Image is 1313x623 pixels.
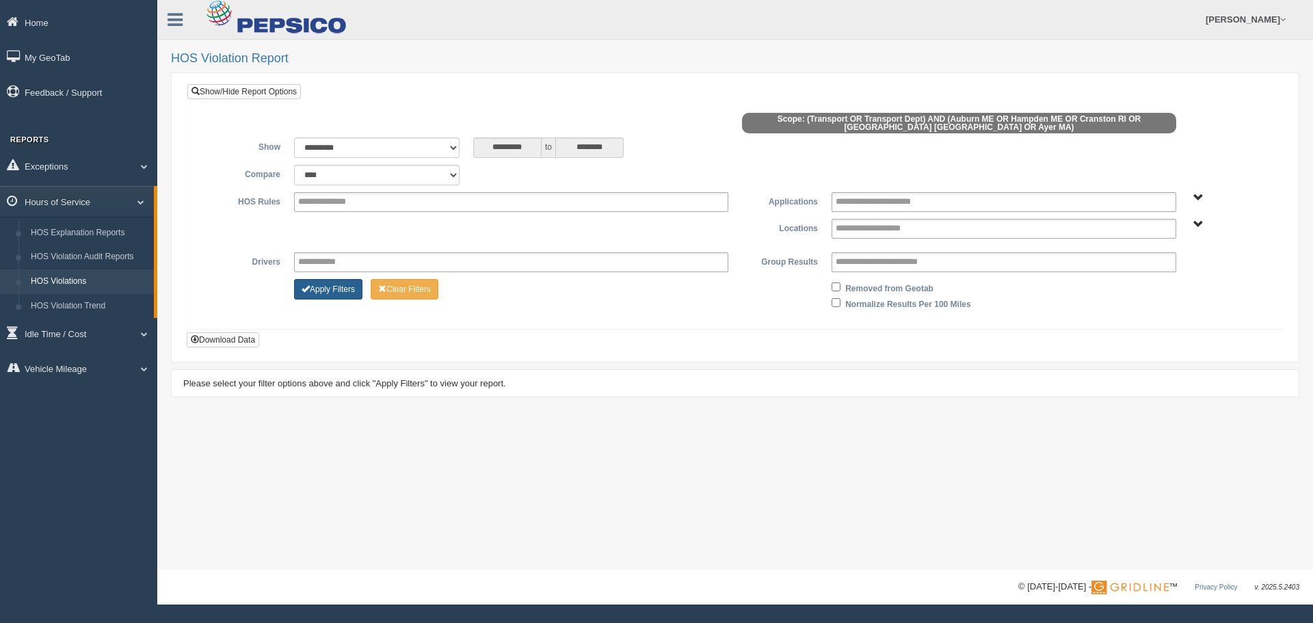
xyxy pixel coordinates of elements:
label: Group Results [735,252,825,269]
label: Drivers [198,252,287,269]
img: Gridline [1091,581,1169,594]
label: Compare [198,165,287,181]
a: HOS Violations [25,269,154,294]
label: Show [198,137,287,154]
button: Change Filter Options [371,279,438,300]
a: Show/Hide Report Options [187,84,301,99]
a: Privacy Policy [1195,583,1237,591]
div: © [DATE]-[DATE] - ™ [1018,580,1299,594]
button: Change Filter Options [294,279,362,300]
h2: HOS Violation Report [171,52,1299,66]
label: Normalize Results Per 100 Miles [845,295,970,311]
span: Please select your filter options above and click "Apply Filters" to view your report. [183,378,506,388]
button: Download Data [187,332,259,347]
label: Locations [735,219,825,235]
span: v. 2025.5.2403 [1255,583,1299,591]
a: HOS Explanation Reports [25,221,154,246]
label: HOS Rules [198,192,287,209]
a: HOS Violation Audit Reports [25,245,154,269]
label: Applications [735,192,825,209]
a: HOS Violation Trend [25,294,154,319]
label: Removed from Geotab [845,279,933,295]
span: to [542,137,555,158]
span: Scope: (Transport OR Transport Dept) AND (Auburn ME OR Hampden ME OR Cranston RI OR [GEOGRAPHIC_D... [742,113,1176,133]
